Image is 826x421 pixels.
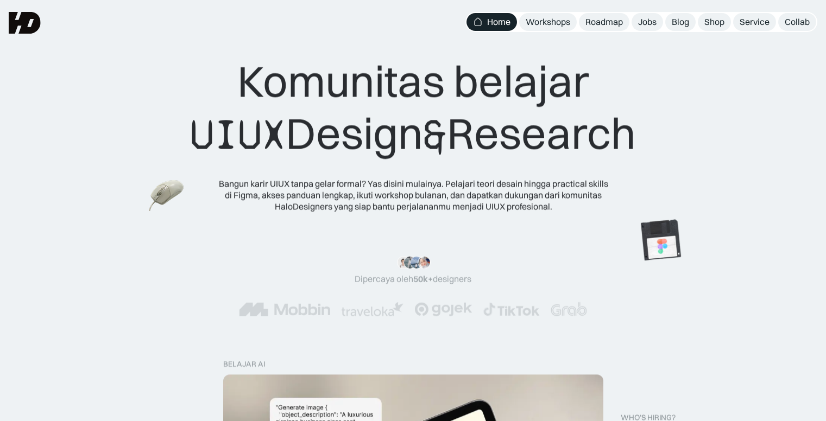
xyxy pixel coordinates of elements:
[665,13,696,31] a: Blog
[423,109,447,161] span: &
[785,16,810,28] div: Collab
[704,16,724,28] div: Shop
[355,273,471,285] div: Dipercaya oleh designers
[519,13,577,31] a: Workshops
[526,16,570,28] div: Workshops
[733,13,776,31] a: Service
[218,178,609,212] div: Bangun karir UIUX tanpa gelar formal? Yas disini mulainya. Pelajari teori desain hingga practical...
[672,16,689,28] div: Blog
[466,13,517,31] a: Home
[632,13,663,31] a: Jobs
[190,109,286,161] span: UIUX
[778,13,816,31] a: Collab
[190,55,636,161] div: Komunitas belajar Design Research
[740,16,770,28] div: Service
[579,13,629,31] a: Roadmap
[698,13,731,31] a: Shop
[413,273,433,284] span: 50k+
[638,16,657,28] div: Jobs
[487,16,510,28] div: Home
[585,16,623,28] div: Roadmap
[223,360,265,369] div: belajar ai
